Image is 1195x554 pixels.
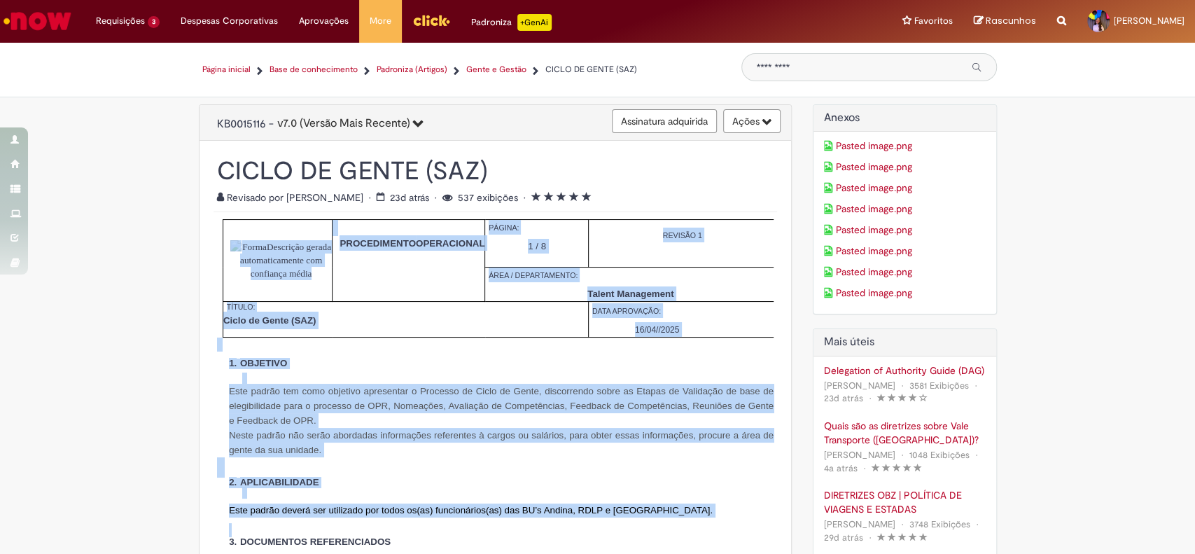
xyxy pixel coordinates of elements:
[587,289,673,299] span: Talent Management
[377,64,447,76] a: Padroniza (Artigos)
[242,537,774,548] h1: 3. DOCUMENTOS REFERENCIADOS
[824,488,986,516] a: DIRETRIZES OBZ | POLÍTICA DE VIAGENS E ESTADAS
[824,419,986,447] a: Quais são as diretrizes sobre Vale Transporte ([GEOGRAPHIC_DATA])?
[824,462,858,474] time: 29/10/2021 14:50:07
[299,14,349,28] span: Aprovações
[592,307,661,315] span: DATA APROVAÇÃO:
[1,7,74,35] img: ServiceNow
[148,16,160,28] span: 3
[824,532,863,543] span: 29d atrás
[824,181,986,195] a: Download de anexo Pasted image.png
[489,223,519,232] span: PÁGINA:
[824,380,895,392] span: [PERSON_NAME]
[986,14,1036,27] span: Rascunhos
[909,449,970,461] span: 1048 Exibições
[663,231,702,240] span: REVISÃO 1
[545,64,637,75] span: CICLO DE GENTE (SAZ)
[824,112,986,125] h2: Anexos
[217,117,266,131] span: KB0015116
[972,445,981,464] span: •
[824,462,858,474] span: 4a atrás
[223,315,316,326] span: Ciclo de Gente (SAZ)
[557,192,566,202] i: 3
[973,515,981,534] span: •
[544,192,554,202] i: 2
[270,64,358,76] a: Base de conhecimento
[866,389,874,408] span: •
[471,14,552,31] div: Padroniza
[972,376,980,395] span: •
[370,14,391,28] span: More
[824,392,863,404] time: 04/08/2025 15:44:51
[824,532,863,543] time: 29/07/2025 17:40:49
[824,336,986,349] h2: Artigos Mais Úteis
[569,192,579,202] i: 4
[824,160,986,174] a: Download de anexo Pasted image.png
[458,191,518,204] span: 537 exibições
[390,191,429,204] time: 04/08/2025 15:39:45
[824,392,863,404] span: 23d atrás
[824,244,986,258] a: Download de anexo Pasted image.png
[416,238,484,249] span: OPERACIONAL
[824,139,986,153] a: Download de anexo Pasted image.png
[489,271,578,279] span: ÁREA / DEPARTAMENTO:
[635,325,679,335] span: 16/04//2025
[466,64,526,76] a: Gente e Gestão
[242,478,774,488] h1: 2. APLICABILIDADE
[229,386,774,426] span: Este padrão tem como objetivo apresentar o Processo de Ciclo de Gente, discorrendo sobre as Etapa...
[230,240,333,280] img: FormaDescrição gerada automaticamente com confiança média
[277,112,424,136] button: 7.0 (Versão Mais Recente)
[824,286,986,300] a: Download de anexo Pasted image.png
[181,14,278,28] span: Despesas Corporativas
[229,430,774,455] span: Neste padrão não serão abordadas informações referentes à cargos ou salários, para obter essas in...
[866,528,874,547] span: •
[202,64,251,76] a: Página inicial
[531,192,541,202] i: 1
[369,191,374,204] span: •
[528,241,546,251] span: 1 / 8
[517,14,552,31] p: +GenAi
[824,518,895,530] span: [PERSON_NAME]
[217,158,774,183] h1: CICLO DE GENTE (SAZ)
[860,459,869,478] span: •
[914,14,953,28] span: Favoritos
[909,518,970,530] span: 3748 Exibições
[898,376,907,395] span: •
[435,191,440,204] span: •
[723,109,781,133] button: Mais ações.
[898,445,907,464] span: •
[1114,15,1184,27] span: [PERSON_NAME]
[824,363,986,378] a: Delegation of Authority Guide (DAG)
[824,202,986,216] a: Download de anexo Pasted image.png
[96,14,145,28] span: Requisições
[269,117,424,131] span: -
[824,265,986,279] a: Download de anexo Pasted image.png
[824,449,895,461] span: [PERSON_NAME]
[242,359,774,369] h1: 1. OBJETIVO
[824,223,986,237] a: Download de anexo Pasted image.png
[898,515,907,534] span: •
[229,505,713,515] span: Este padrão deverá ser utilizado por todos os(as) funcionários(as) das BU’s Andina, RDLP e [GEOGR...
[412,10,450,31] img: click_logo_yellow_360x200.png
[531,191,592,204] span: Classificação média do artigo - 5.0 de 5 estrelas
[217,191,366,204] span: Revisado por [PERSON_NAME]
[390,191,429,204] span: 23d atrás
[227,303,256,311] span: TÍTULO:
[974,15,1036,28] a: Rascunhos
[612,109,717,133] button: Assinatura adquirida
[524,191,529,204] span: •
[909,380,969,392] span: 3581 Exibições
[824,135,986,303] ul: Anexos
[582,192,592,202] i: 5
[340,238,416,249] span: PROCEDIMENTO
